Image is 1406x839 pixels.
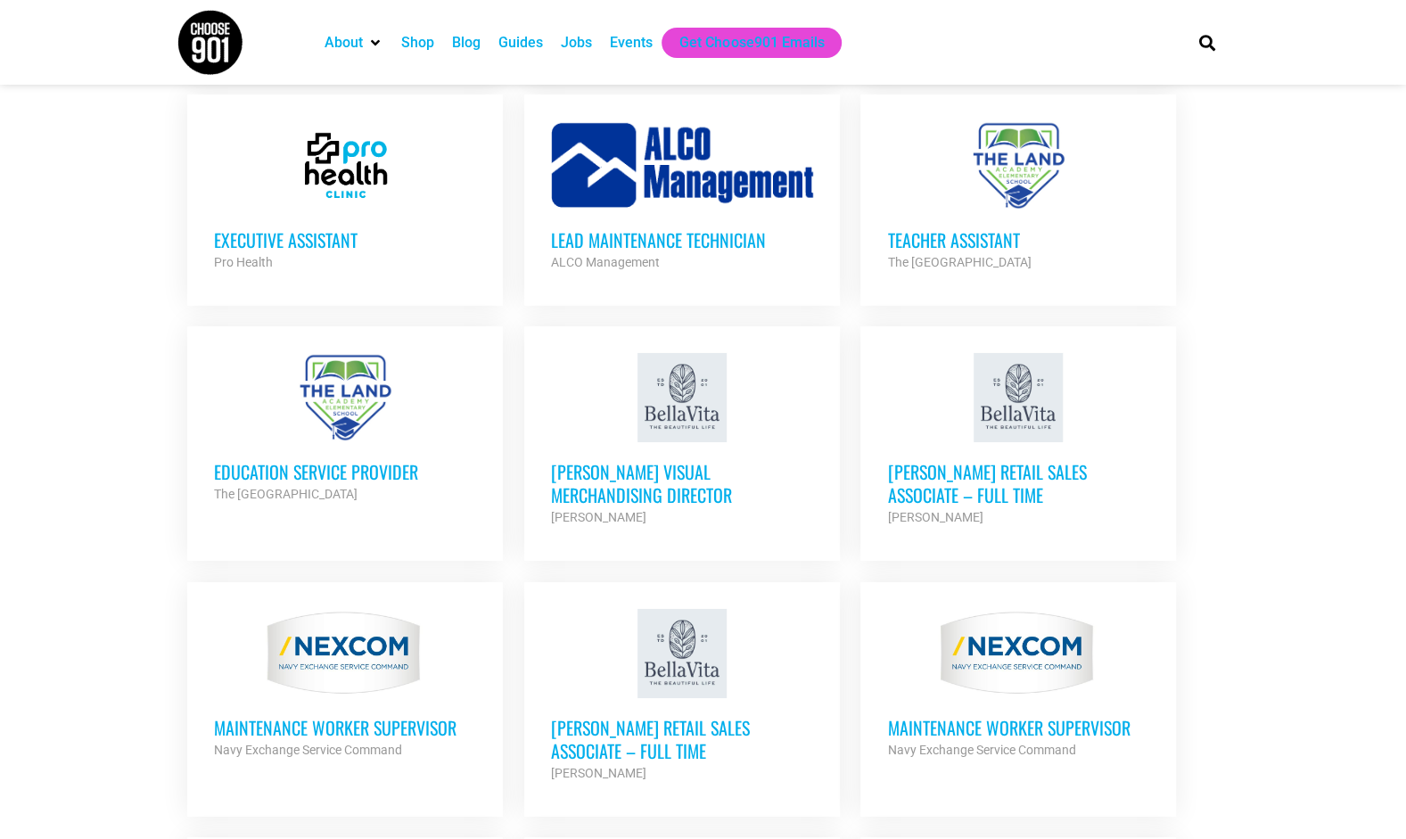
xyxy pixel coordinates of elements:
[887,716,1149,739] h3: MAINTENANCE WORKER SUPERVISOR
[214,228,476,251] h3: Executive Assistant
[214,487,358,501] strong: The [GEOGRAPHIC_DATA]
[524,582,840,810] a: [PERSON_NAME] Retail Sales Associate – Full Time [PERSON_NAME]
[524,326,840,555] a: [PERSON_NAME] Visual Merchandising Director [PERSON_NAME]
[887,460,1149,506] h3: [PERSON_NAME] Retail Sales Associate – Full Time
[551,716,813,762] h3: [PERSON_NAME] Retail Sales Associate – Full Time
[498,32,543,53] a: Guides
[214,255,273,269] strong: Pro Health
[187,95,503,300] a: Executive Assistant Pro Health
[325,32,363,53] a: About
[316,28,1168,58] nav: Main nav
[1192,28,1221,57] div: Search
[860,326,1176,555] a: [PERSON_NAME] Retail Sales Associate – Full Time [PERSON_NAME]
[887,743,1075,757] strong: Navy Exchange Service Command
[551,510,646,524] strong: [PERSON_NAME]
[561,32,592,53] a: Jobs
[610,32,653,53] a: Events
[860,582,1176,787] a: MAINTENANCE WORKER SUPERVISOR Navy Exchange Service Command
[887,510,983,524] strong: [PERSON_NAME]
[551,255,660,269] strong: ALCO Management
[679,32,824,53] a: Get Choose901 Emails
[214,743,402,757] strong: Navy Exchange Service Command
[524,95,840,300] a: Lead Maintenance Technician ALCO Management
[452,32,481,53] a: Blog
[187,582,503,787] a: MAINTENANCE WORKER SUPERVISOR Navy Exchange Service Command
[214,460,476,483] h3: Education Service Provider
[860,95,1176,300] a: Teacher Assistant The [GEOGRAPHIC_DATA]
[887,228,1149,251] h3: Teacher Assistant
[187,326,503,531] a: Education Service Provider The [GEOGRAPHIC_DATA]
[551,460,813,506] h3: [PERSON_NAME] Visual Merchandising Director
[551,228,813,251] h3: Lead Maintenance Technician
[887,255,1031,269] strong: The [GEOGRAPHIC_DATA]
[551,766,646,780] strong: [PERSON_NAME]
[214,716,476,739] h3: MAINTENANCE WORKER SUPERVISOR
[401,32,434,53] a: Shop
[316,28,392,58] div: About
